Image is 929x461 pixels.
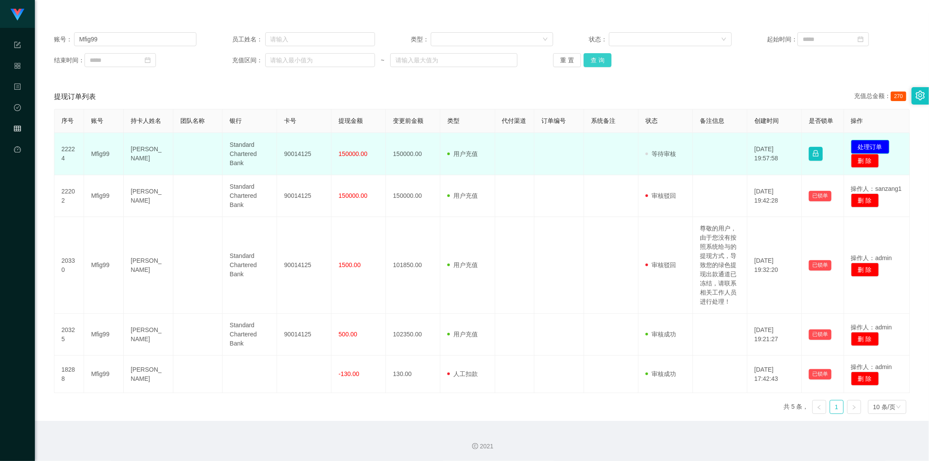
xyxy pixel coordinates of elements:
[851,140,889,154] button: 处理订单
[817,405,822,410] i: 图标: left
[447,192,478,199] span: 用户充值
[700,117,724,124] span: 备注信息
[14,63,21,140] span: 产品管理
[14,58,21,76] i: 图标: appstore-o
[589,35,609,44] span: 状态：
[338,150,367,157] span: 150000.00
[338,117,363,124] span: 提现金额
[447,150,478,157] span: 用户充值
[386,217,440,314] td: 101850.00
[54,175,84,217] td: 22202
[645,150,676,157] span: 等待审核
[851,185,902,192] span: 操作人：sanzang1
[809,191,831,201] button: 已锁单
[14,37,21,55] i: 图标: form
[543,37,548,43] i: 图标: down
[124,175,173,217] td: [PERSON_NAME]
[277,133,331,175] td: 90014125
[375,56,390,65] span: ~
[809,117,833,124] span: 是否锁单
[14,100,21,118] i: 图标: check-circle-o
[54,356,84,393] td: 18288
[84,175,124,217] td: Mfig99
[180,117,205,124] span: 团队名称
[645,192,676,199] span: 审核驳回
[338,192,367,199] span: 150000.00
[84,314,124,356] td: Mfig99
[447,370,478,377] span: 人工扣款
[747,314,802,356] td: [DATE] 19:21:27
[809,260,831,271] button: 已锁单
[693,217,747,314] td: 尊敬的用户，由于您没有按照系统给与的提现方式，导致您的绿色提现出款通道已冻结，请联系相关工作人员进行处理！
[896,404,901,410] i: 图标: down
[84,356,124,393] td: Mfig99
[223,217,277,314] td: Standard Chartered Bank
[124,217,173,314] td: [PERSON_NAME]
[54,35,74,44] span: 账号：
[14,121,21,139] i: 图标: table
[747,217,802,314] td: [DATE] 19:32:20
[14,42,21,119] span: 系统配置
[265,53,375,67] input: 请输入最小值为
[14,125,21,203] span: 会员管理
[447,117,459,124] span: 类型
[338,261,361,268] span: 1500.00
[124,314,173,356] td: [PERSON_NAME]
[277,314,331,356] td: 90014125
[747,133,802,175] td: [DATE] 19:57:58
[851,117,863,124] span: 操作
[91,117,103,124] span: 账号
[124,356,173,393] td: [PERSON_NAME]
[42,442,922,451] div: 2021
[851,372,879,386] button: 删 除
[851,363,892,370] span: 操作人：admin
[386,175,440,217] td: 150000.00
[223,175,277,217] td: Standard Chartered Bank
[386,356,440,393] td: 130.00
[812,400,826,414] li: 上一页
[54,92,96,102] span: 提现订单列表
[338,331,357,338] span: 500.00
[645,370,676,377] span: 审核成功
[591,117,615,124] span: 系统备注
[851,405,857,410] i: 图标: right
[54,314,84,356] td: 20325
[14,84,21,161] span: 内容中心
[645,117,658,124] span: 状态
[84,217,124,314] td: Mfig99
[851,263,879,277] button: 删 除
[232,35,265,44] span: 员工姓名：
[851,332,879,346] button: 删 除
[386,133,440,175] td: 150000.00
[14,79,21,97] i: 图标: profile
[265,32,375,46] input: 请输入
[10,9,24,21] img: logo.9652507e.png
[854,92,910,102] div: 充值总金额：
[502,117,527,124] span: 代付渠道
[277,175,331,217] td: 90014125
[61,117,74,124] span: 序号
[54,56,84,65] span: 结束时间：
[390,53,517,67] input: 请输入最大值为
[447,261,478,268] span: 用户充值
[277,217,331,314] td: 90014125
[223,133,277,175] td: Standard Chartered Bank
[747,356,802,393] td: [DATE] 17:42:43
[232,56,265,65] span: 充值区间：
[809,147,823,161] button: 图标: lock
[131,117,161,124] span: 持卡人姓名
[338,370,359,377] span: -130.00
[915,91,925,100] i: 图标: setting
[74,32,197,46] input: 请输入
[851,154,879,168] button: 删 除
[14,141,21,229] a: 图标: dashboard平台首页
[230,117,242,124] span: 银行
[84,133,124,175] td: Mfig99
[645,261,676,268] span: 审核驳回
[284,117,296,124] span: 卡号
[645,331,676,338] span: 审核成功
[124,133,173,175] td: [PERSON_NAME]
[553,53,581,67] button: 重 置
[809,369,831,380] button: 已锁单
[851,193,879,207] button: 删 除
